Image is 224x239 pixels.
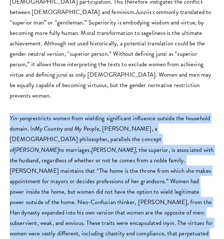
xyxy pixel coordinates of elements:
em: [PERSON_NAME] [14,145,59,154]
em: [PERSON_NAME] [91,145,136,154]
em: yin [167,218,174,227]
em: My Country and My People [35,124,99,133]
em: Junzi [136,8,148,17]
em: Yin-yang [10,114,31,123]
